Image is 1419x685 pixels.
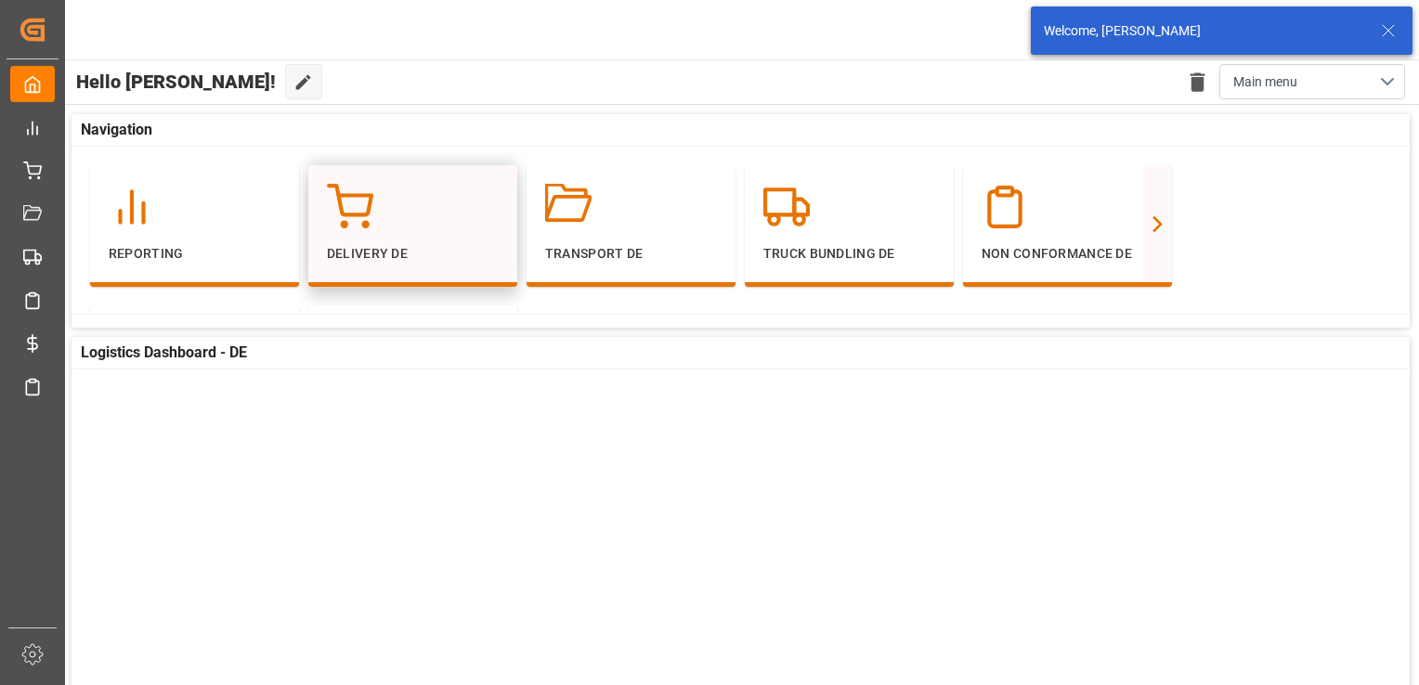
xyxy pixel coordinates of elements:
[545,244,717,264] p: Transport DE
[76,64,276,99] span: Hello [PERSON_NAME]!
[327,244,499,264] p: Delivery DE
[81,342,247,364] span: Logistics Dashboard - DE
[81,119,152,141] span: Navigation
[1219,64,1405,99] button: open menu
[763,244,935,264] p: Truck Bundling DE
[1044,21,1363,41] div: Welcome, [PERSON_NAME]
[982,244,1153,264] p: Non Conformance DE
[1233,72,1297,92] span: Main menu
[109,244,280,264] p: Reporting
